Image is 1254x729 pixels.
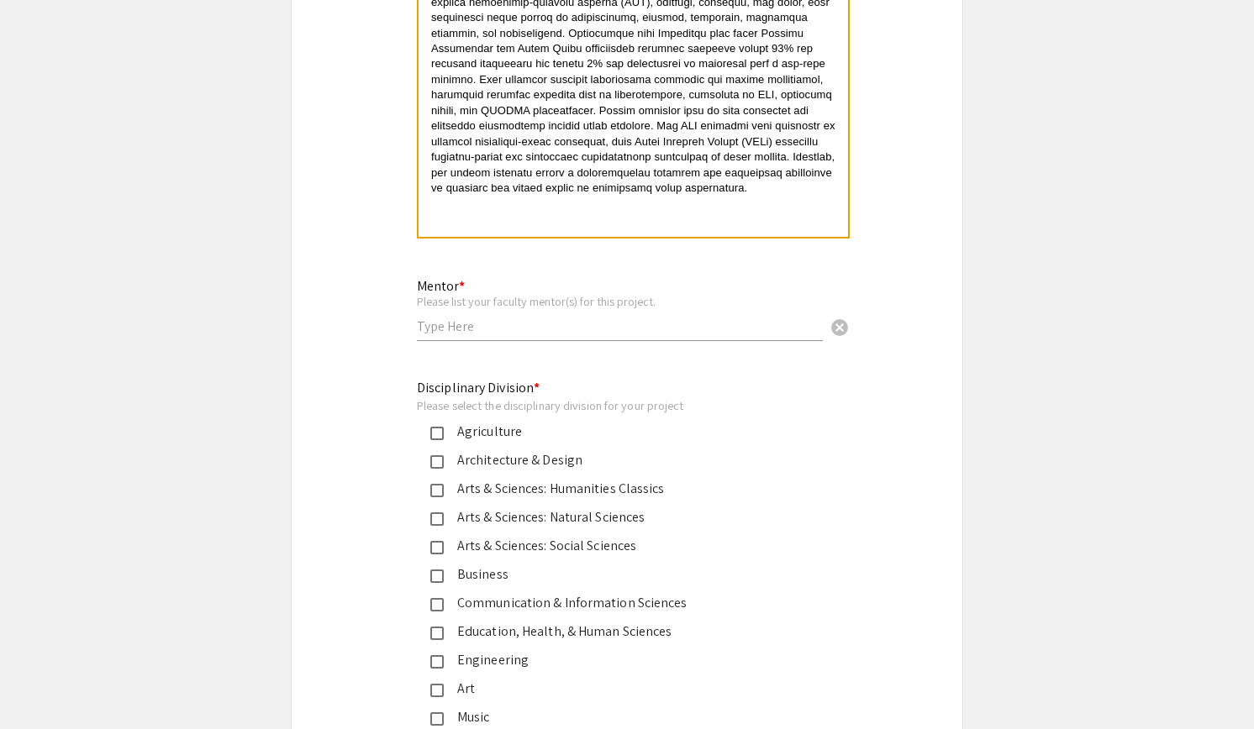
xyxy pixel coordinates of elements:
button: Clear [823,309,856,343]
div: Business [444,564,797,585]
div: Agriculture [444,422,797,442]
mat-label: Mentor [417,277,465,295]
div: Arts & Sciences: Natural Sciences [444,507,797,527]
div: Arts & Sciences: Humanities Classics [444,479,797,499]
div: Music [444,707,797,727]
span: cancel [830,317,850,338]
div: Please select the disciplinary division for your project [417,398,810,413]
div: Education, Health, & Human Sciences [444,621,797,642]
div: Art [444,679,797,699]
div: Communication & Information Sciences [444,593,797,613]
div: Please list your faculty mentor(s) for this project. [417,294,823,309]
div: Engineering [444,650,797,670]
mat-label: Disciplinary Division [417,379,540,396]
div: Arts & Sciences: Social Sciences [444,536,797,556]
div: Architecture & Design [444,450,797,470]
input: Type Here [417,317,823,335]
iframe: Chat [13,653,71,716]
